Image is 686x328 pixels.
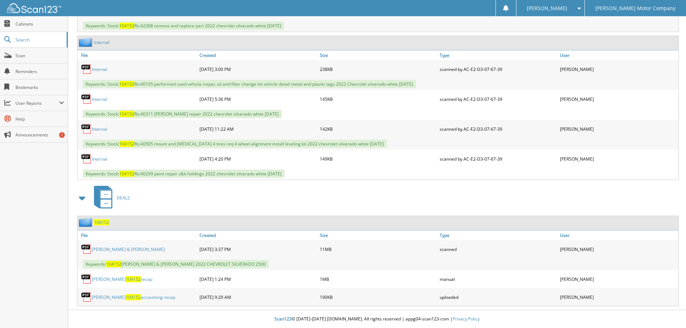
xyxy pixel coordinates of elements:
[83,22,284,30] span: Keywords: Stock: Ro:42368 remove and replace part 2022 chevrolet silverado white [DATE]
[198,230,318,240] a: Created
[558,230,678,240] a: User
[198,62,318,76] div: [DATE] 3 :00 PM
[318,290,438,304] div: 190KB
[318,272,438,286] div: 1MB
[77,50,198,60] a: File
[81,292,92,302] img: PDF.png
[198,290,318,304] div: [DATE] 9 :29 AM
[15,100,59,106] span: User Reports
[558,62,678,76] div: [PERSON_NAME]
[198,272,318,286] div: [DATE] 1 :24 PM
[79,218,94,227] img: folder2.png
[126,276,141,282] span: 104152
[7,3,61,13] img: scan123-logo-white.svg
[558,242,678,256] div: [PERSON_NAME]
[438,62,558,76] div: scanned by AC-E2-D 3-07-67-39
[81,274,92,284] img: PDF.png
[106,261,121,267] span: 104152
[595,6,676,10] span: [PERSON_NAME] Motor Company
[83,110,282,118] span: Keywords: Stock: Ro:40311 [PERSON_NAME] repair 2022 chevrolet silverado white [DATE]
[198,242,318,256] div: [DATE] 3 :37 PM
[119,141,134,147] span: 104152
[77,230,198,240] a: File
[453,316,480,322] a: Privacy Policy
[94,219,109,225] a: 104152
[198,122,318,136] div: [DATE] 11 :22 AM
[15,53,64,59] span: Scan
[92,156,107,162] a: Internal
[15,116,64,122] span: Help
[438,122,558,136] div: scanned by AC-E2-D 3-07-67-39
[83,170,284,178] span: Keywords: Stock: Ro:40299 paint repair s&k holdings 2022 chevrolet silverado white [DATE]
[81,244,92,255] img: PDF.png
[558,122,678,136] div: [PERSON_NAME]
[438,50,558,60] a: Type
[274,316,292,322] span: Scan123
[81,153,92,164] img: PDF.png
[558,152,678,166] div: [PERSON_NAME]
[81,123,92,134] img: PDF.png
[83,260,269,268] span: Keywords: [PERSON_NAME] & [PERSON_NAME] 2022 CHEVROLET SILVERADO 2500
[438,242,558,256] div: scanned
[558,92,678,106] div: [PERSON_NAME]
[318,122,438,136] div: 142KB
[94,39,109,45] a: Internal
[15,21,64,27] span: Cabinets
[650,293,686,328] iframe: Chat Widget
[318,152,438,166] div: 149KB
[90,184,130,212] a: DEALS
[92,66,107,72] a: Internal
[438,272,558,286] div: manual
[558,50,678,60] a: User
[81,94,92,104] img: PDF.png
[83,140,387,148] span: Keywords: Stock: Ro:40505 mount and [MEDICAL_DATA] 4 tires req 4 wheel alignment install leveling...
[92,294,175,300] a: [PERSON_NAME]104152accounting recap
[59,132,65,138] div: 1
[318,62,438,76] div: 238KB
[198,92,318,106] div: [DATE] 5 :36 PM
[318,230,438,240] a: Size
[438,92,558,106] div: scanned by AC-E2-D 3-07-67-39
[558,290,678,304] div: [PERSON_NAME]
[117,195,130,201] span: DEALS
[83,80,416,88] span: Keywords: Stock: Ro:40105 performed used vehicle inspec oil and filter change lot vehicle detail ...
[119,111,134,117] span: 104152
[198,152,318,166] div: [DATE] 4 :20 PM
[15,37,63,43] span: Search
[318,242,438,256] div: 11MB
[119,171,134,177] span: 104152
[15,84,64,90] span: Bookmarks
[119,23,134,29] span: 104152
[15,68,64,75] span: Reminders
[15,132,64,138] span: Announcements
[92,96,107,102] a: Internal
[438,290,558,304] div: uploaded
[558,272,678,286] div: [PERSON_NAME]
[318,92,438,106] div: 145KB
[92,126,107,132] a: Internal
[318,50,438,60] a: Size
[438,152,558,166] div: scanned by AC-E2-D 3-07-67-39
[438,230,558,240] a: Type
[126,294,141,300] span: 104152
[119,81,134,87] span: 104152
[81,64,92,75] img: PDF.png
[79,38,94,47] img: folder2.png
[68,310,686,328] div: © [DATE]-[DATE] [DOMAIN_NAME]. All rights reserved | appg04-scan123-com |
[527,6,567,10] span: [PERSON_NAME]
[198,50,318,60] a: Created
[92,246,165,252] a: [PERSON_NAME] & [PERSON_NAME]
[92,276,152,282] a: [PERSON_NAME]104152recap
